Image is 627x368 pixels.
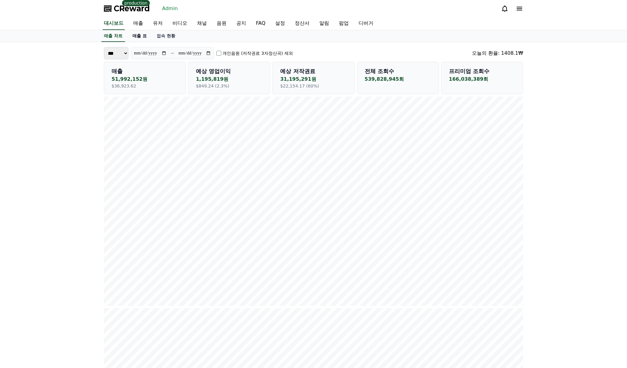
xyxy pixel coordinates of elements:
[101,30,125,42] a: 매출 차트
[40,194,79,209] a: Messages
[127,30,152,42] a: 매출 표
[160,4,180,13] a: Admin
[449,67,515,76] p: 프리미엄 조회수
[270,17,290,30] a: 설정
[280,67,347,76] p: 예상 저작권료
[196,76,262,83] p: 1,195,819원
[152,30,180,42] a: 접속 현황
[192,17,212,30] a: 채널
[196,67,262,76] p: 예상 영업이익
[196,83,262,89] p: $849.24 (2.3%)
[91,203,106,208] span: Settings
[112,83,178,89] p: $36,923.62
[280,83,347,89] p: $22,154.17 (60%)
[334,17,354,30] a: 팝업
[290,17,314,30] a: 정산서
[128,17,148,30] a: 매출
[104,4,150,13] a: CReward
[365,67,431,76] p: 전체 조회수
[103,17,125,30] a: 대시보드
[16,203,26,208] span: Home
[354,17,378,30] a: 디버거
[280,76,347,83] p: 31,195,291원
[114,4,150,13] span: CReward
[472,50,523,57] div: 오늘의 환율: 1408.1₩
[168,17,192,30] a: 비디오
[251,17,270,30] a: FAQ
[112,76,178,83] p: 51,992,152원
[231,17,251,30] a: 공지
[222,50,293,56] label: 개인음원 (저작권료 3자정산곡) 제외
[449,76,515,83] p: 166,038,389회
[170,50,174,57] p: ~
[148,17,168,30] a: 유저
[212,17,231,30] a: 음원
[2,194,40,209] a: Home
[314,17,334,30] a: 알림
[51,203,69,208] span: Messages
[112,67,178,76] p: 매출
[79,194,118,209] a: Settings
[365,76,431,83] p: 539,828,945회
